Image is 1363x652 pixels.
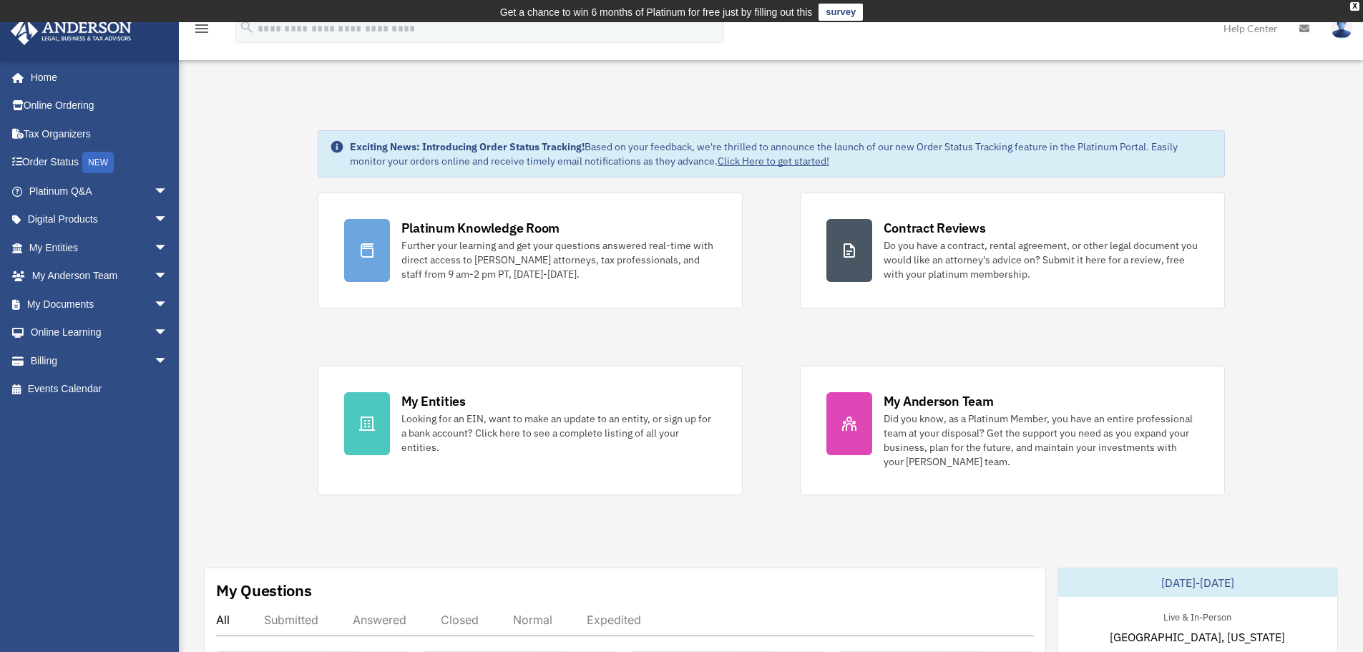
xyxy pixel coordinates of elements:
[193,25,210,37] a: menu
[82,152,114,173] div: NEW
[318,193,743,308] a: Platinum Knowledge Room Further your learning and get your questions answered real-time with dire...
[718,155,829,167] a: Click Here to get started!
[10,233,190,262] a: My Entitiesarrow_drop_down
[350,140,585,153] strong: Exciting News: Introducing Order Status Tracking!
[401,392,466,410] div: My Entities
[350,140,1213,168] div: Based on your feedback, we're thrilled to announce the launch of our new Order Status Tracking fe...
[1350,2,1359,11] div: close
[353,613,406,627] div: Answered
[10,177,190,205] a: Platinum Q&Aarrow_drop_down
[10,346,190,375] a: Billingarrow_drop_down
[884,412,1198,469] div: Did you know, as a Platinum Member, you have an entire professional team at your disposal? Get th...
[264,613,318,627] div: Submitted
[154,205,182,235] span: arrow_drop_down
[10,262,190,291] a: My Anderson Teamarrow_drop_down
[239,19,255,35] i: search
[154,262,182,291] span: arrow_drop_down
[6,17,136,45] img: Anderson Advisors Platinum Portal
[10,92,190,120] a: Online Ordering
[1331,18,1352,39] img: User Pic
[193,20,210,37] i: menu
[10,120,190,148] a: Tax Organizers
[800,366,1225,495] a: My Anderson Team Did you know, as a Platinum Member, you have an entire professional team at your...
[154,318,182,348] span: arrow_drop_down
[154,290,182,319] span: arrow_drop_down
[401,238,716,281] div: Further your learning and get your questions answered real-time with direct access to [PERSON_NAM...
[10,375,190,404] a: Events Calendar
[401,412,716,454] div: Looking for an EIN, want to make an update to an entity, or sign up for a bank account? Click her...
[800,193,1225,308] a: Contract Reviews Do you have a contract, rental agreement, or other legal document you would like...
[587,613,641,627] div: Expedited
[1152,608,1243,623] div: Live & In-Person
[154,233,182,263] span: arrow_drop_down
[513,613,552,627] div: Normal
[216,580,312,601] div: My Questions
[154,346,182,376] span: arrow_drop_down
[1110,628,1285,646] span: [GEOGRAPHIC_DATA], [US_STATE]
[884,238,1198,281] div: Do you have a contract, rental agreement, or other legal document you would like an attorney's ad...
[10,290,190,318] a: My Documentsarrow_drop_down
[884,219,986,237] div: Contract Reviews
[401,219,560,237] div: Platinum Knowledge Room
[10,318,190,347] a: Online Learningarrow_drop_down
[154,177,182,206] span: arrow_drop_down
[1058,568,1337,597] div: [DATE]-[DATE]
[10,148,190,177] a: Order StatusNEW
[10,205,190,234] a: Digital Productsarrow_drop_down
[441,613,479,627] div: Closed
[10,63,182,92] a: Home
[884,392,994,410] div: My Anderson Team
[500,4,813,21] div: Get a chance to win 6 months of Platinum for free just by filling out this
[318,366,743,495] a: My Entities Looking for an EIN, want to make an update to an entity, or sign up for a bank accoun...
[819,4,863,21] a: survey
[216,613,230,627] div: All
